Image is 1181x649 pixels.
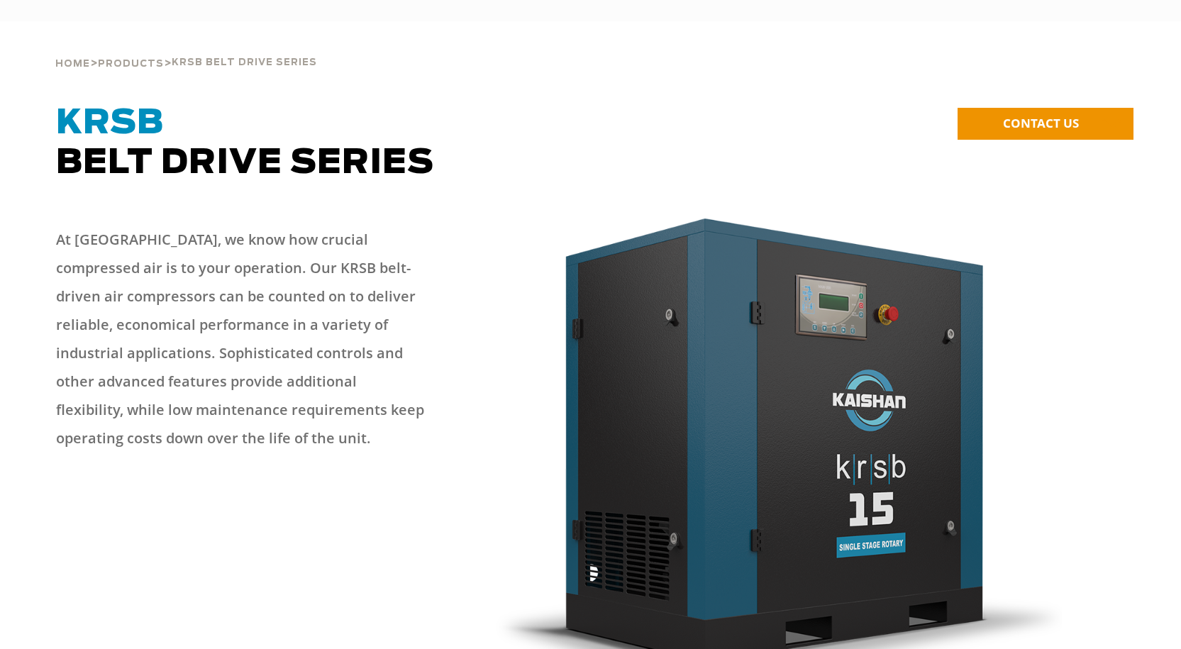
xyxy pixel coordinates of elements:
span: Belt Drive Series [56,106,434,180]
span: Products [98,60,164,69]
a: Products [98,57,164,70]
div: > > [55,21,317,75]
span: krsb belt drive series [172,58,317,67]
span: CONTACT US [1003,115,1079,131]
p: At [GEOGRAPHIC_DATA], we know how crucial compressed air is to your operation. Our KRSB belt-driv... [56,226,426,453]
a: Home [55,57,90,70]
span: Home [55,60,90,69]
a: CONTACT US [958,108,1133,140]
span: KRSB [56,106,164,140]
